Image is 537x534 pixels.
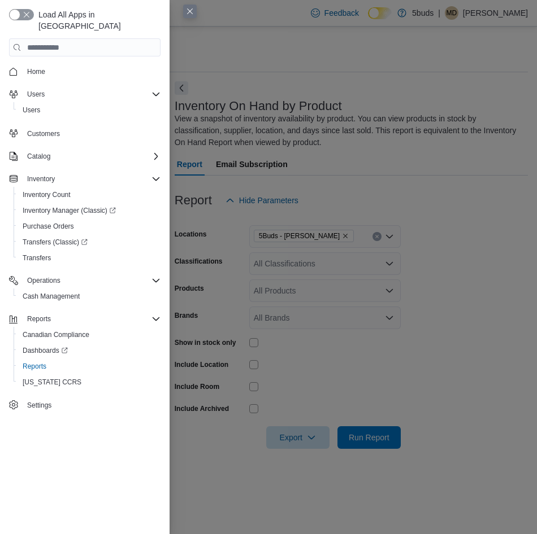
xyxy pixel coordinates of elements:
[14,327,165,343] button: Canadian Compliance
[14,250,165,266] button: Transfers
[27,401,51,410] span: Settings
[27,314,51,323] span: Reports
[18,204,161,217] span: Inventory Manager (Classic)
[23,292,80,301] span: Cash Management
[23,64,161,78] span: Home
[18,375,86,389] a: [US_STATE] CCRS
[14,218,165,234] button: Purchase Orders
[23,312,161,326] span: Reports
[23,274,161,287] span: Operations
[18,344,161,357] span: Dashboards
[27,152,50,161] span: Catalog
[23,190,71,199] span: Inventory Count
[18,360,51,373] a: Reports
[23,346,68,355] span: Dashboards
[14,374,165,390] button: [US_STATE] CCRS
[23,362,46,371] span: Reports
[23,65,50,78] a: Home
[5,171,165,187] button: Inventory
[5,397,165,413] button: Settings
[23,253,51,262] span: Transfers
[14,343,165,358] a: Dashboards
[18,251,55,265] a: Transfers
[18,103,45,117] a: Users
[9,59,161,415] nav: Complex example
[18,188,75,202] a: Inventory Count
[18,360,161,373] span: Reports
[23,126,161,140] span: Customers
[23,172,161,186] span: Inventory
[23,172,59,186] button: Inventory
[14,358,165,374] button: Reports
[23,222,74,231] span: Purchase Orders
[23,330,89,339] span: Canadian Compliance
[5,125,165,141] button: Customers
[5,63,165,80] button: Home
[18,235,161,249] span: Transfers (Classic)
[18,344,72,357] a: Dashboards
[18,290,161,303] span: Cash Management
[5,311,165,327] button: Reports
[23,87,49,101] button: Users
[23,106,40,115] span: Users
[183,5,197,18] button: Close this dialog
[23,238,88,247] span: Transfers (Classic)
[23,378,81,387] span: [US_STATE] CCRS
[14,288,165,304] button: Cash Management
[23,399,56,412] a: Settings
[18,220,79,233] a: Purchase Orders
[23,150,161,163] span: Catalog
[23,150,55,163] button: Catalog
[34,9,161,32] span: Load All Apps in [GEOGRAPHIC_DATA]
[18,328,94,342] a: Canadian Compliance
[18,251,161,265] span: Transfers
[14,187,165,203] button: Inventory Count
[14,203,165,218] a: Inventory Manager (Classic)
[5,86,165,102] button: Users
[23,206,116,215] span: Inventory Manager (Classic)
[18,220,161,233] span: Purchase Orders
[23,87,161,101] span: Users
[18,204,120,217] a: Inventory Manager (Classic)
[23,274,65,287] button: Operations
[18,188,161,202] span: Inventory Count
[27,174,55,183] span: Inventory
[27,129,60,138] span: Customers
[23,398,161,412] span: Settings
[14,234,165,250] a: Transfers (Classic)
[27,67,45,76] span: Home
[5,273,165,288] button: Operations
[18,290,84,303] a: Cash Management
[5,148,165,164] button: Catalog
[27,90,45,99] span: Users
[23,312,55,326] button: Reports
[14,102,165,118] button: Users
[18,103,161,117] span: Users
[18,328,161,342] span: Canadian Compliance
[23,127,64,141] a: Customers
[18,375,161,389] span: Washington CCRS
[18,235,92,249] a: Transfers (Classic)
[27,276,60,285] span: Operations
